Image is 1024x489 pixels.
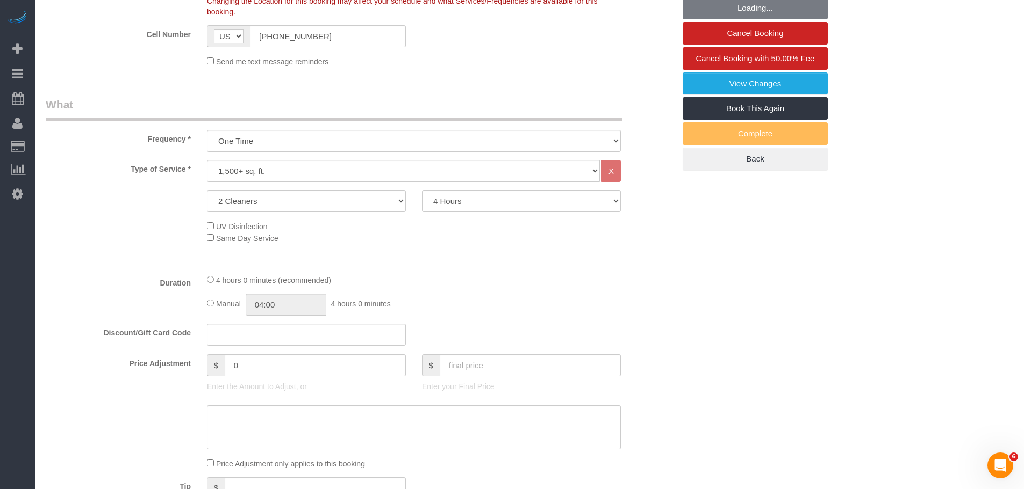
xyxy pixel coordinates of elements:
[440,354,621,376] input: final price
[38,25,199,40] label: Cell Number
[422,381,621,392] p: Enter your Final Price
[216,300,241,308] span: Manual
[216,459,365,468] span: Price Adjustment only applies to this booking
[38,130,199,144] label: Frequency *
[38,274,199,288] label: Duration
[683,97,828,120] a: Book This Again
[216,57,328,66] span: Send me text message reminders
[683,22,828,45] a: Cancel Booking
[250,25,406,47] input: Cell Number
[696,54,815,63] span: Cancel Booking with 50.00% Fee
[207,381,406,392] p: Enter the Amount to Adjust, or
[38,354,199,369] label: Price Adjustment
[683,47,828,70] a: Cancel Booking with 50.00% Fee
[46,97,622,121] legend: What
[1009,452,1018,461] span: 6
[683,148,828,170] a: Back
[6,11,28,26] img: Automaid Logo
[422,354,440,376] span: $
[216,276,331,284] span: 4 hours 0 minutes (recommended)
[216,234,278,243] span: Same Day Service
[987,452,1013,478] iframe: Intercom live chat
[38,160,199,174] label: Type of Service *
[216,222,268,231] span: UV Disinfection
[207,354,225,376] span: $
[683,72,828,95] a: View Changes
[331,300,391,308] span: 4 hours 0 minutes
[38,324,199,338] label: Discount/Gift Card Code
